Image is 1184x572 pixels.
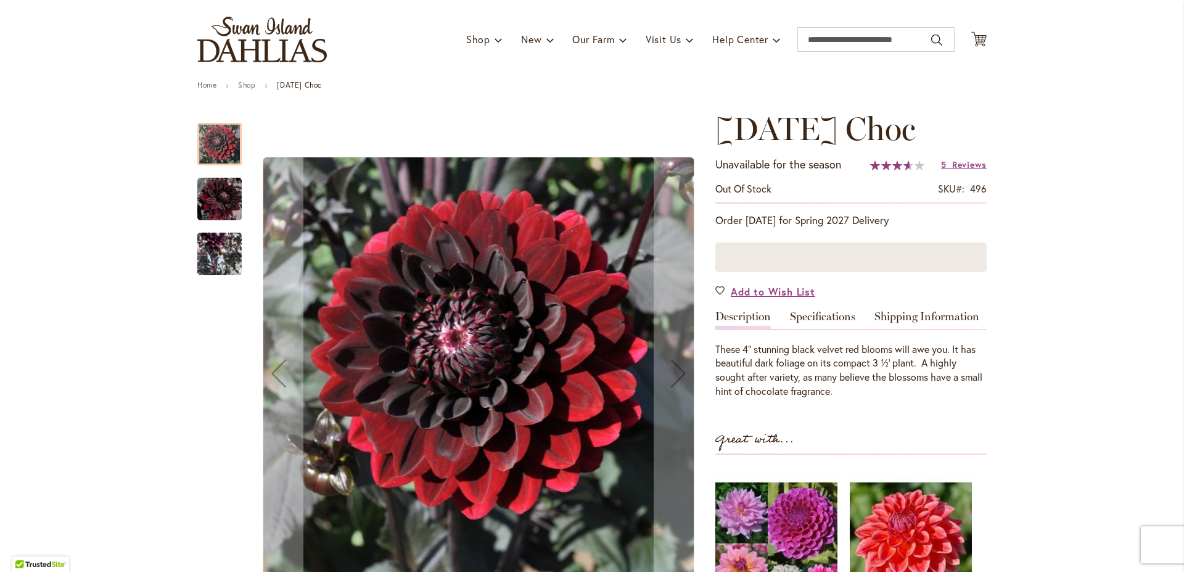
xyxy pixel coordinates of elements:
span: Help Center [712,33,768,46]
div: These 4” stunning black velvet red blooms will awe you. It has beautiful dark foliage on its comp... [715,342,987,399]
strong: SKU [938,182,964,195]
span: Shop [466,33,490,46]
a: store logo [197,17,327,62]
span: New [521,33,541,46]
iframe: Launch Accessibility Center [9,528,44,563]
p: Unavailable for the season [715,157,841,173]
span: Our Farm [572,33,614,46]
strong: [DATE] Choc [277,80,322,89]
span: Add to Wish List [731,284,815,299]
div: Karma Choc [197,110,254,165]
span: Out of stock [715,182,771,195]
a: 5 Reviews [941,159,987,170]
span: Visit Us [646,33,681,46]
div: 496 [970,182,987,196]
div: Karma Choc [197,220,242,275]
p: Order [DATE] for Spring 2027 Delivery [715,213,987,228]
strong: Great with... [715,429,794,450]
img: Karma Choc [197,176,242,222]
span: Reviews [952,159,987,170]
a: Shipping Information [874,311,979,329]
div: Karma Choc [197,165,254,220]
div: Availability [715,182,771,196]
img: Karma Choc [197,209,242,299]
a: Shop [238,80,255,89]
div: Detailed Product Info [715,311,987,399]
a: Description [715,311,771,329]
div: 73% [870,160,924,170]
span: 5 [941,159,947,170]
a: Home [197,80,216,89]
span: [DATE] Choc [715,109,916,148]
a: Add to Wish List [715,284,815,299]
a: Specifications [790,311,855,329]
